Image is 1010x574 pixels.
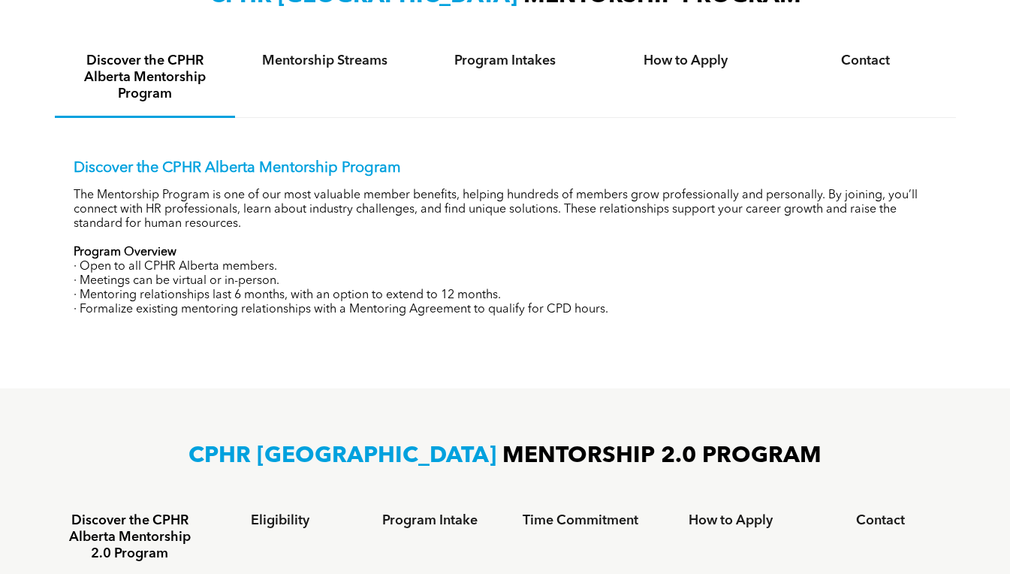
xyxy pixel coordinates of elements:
h4: Contact [819,512,942,529]
p: · Open to all CPHR Alberta members. [74,260,937,274]
span: CPHR [GEOGRAPHIC_DATA] [188,445,496,467]
h4: Mentorship Streams [249,53,402,69]
h4: Eligibility [219,512,342,529]
h4: Time Commitment [519,512,642,529]
span: MENTORSHIP 2.0 PROGRAM [502,445,822,467]
strong: Program Overview [74,246,176,258]
h4: Discover the CPHR Alberta Mentorship Program [68,53,222,102]
p: The Mentorship Program is one of our most valuable member benefits, helping hundreds of members g... [74,189,937,231]
p: · Formalize existing mentoring relationships with a Mentoring Agreement to qualify for CPD hours. [74,303,937,317]
p: Discover the CPHR Alberta Mentorship Program [74,159,937,177]
p: · Mentoring relationships last 6 months, with an option to extend to 12 months. [74,289,937,303]
h4: Program Intake [369,512,492,529]
p: · Meetings can be virtual or in-person. [74,274,937,289]
h4: Discover the CPHR Alberta Mentorship 2.0 Program [68,512,191,562]
h4: How to Apply [609,53,762,69]
h4: How to Apply [669,512,792,529]
h4: Contact [789,53,942,69]
h4: Program Intakes [429,53,582,69]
